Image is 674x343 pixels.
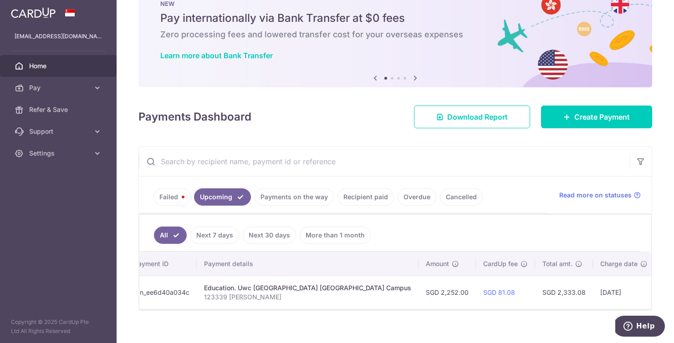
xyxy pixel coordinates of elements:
a: All [154,227,187,244]
a: More than 1 month [300,227,371,244]
a: Create Payment [541,106,652,128]
p: 123339 [PERSON_NAME] [204,293,411,302]
a: Failed [153,188,190,206]
span: Settings [29,149,89,158]
iframe: Opens a widget where you can find more information [615,316,665,338]
span: Refer & Save [29,105,89,114]
span: Read more on statuses [559,191,632,200]
td: SGD 2,252.00 [419,276,476,309]
span: Amount [426,259,449,268]
h4: Payments Dashboard [138,109,251,125]
a: Download Report [414,106,530,128]
span: Support [29,127,89,136]
td: txn_ee6d40a034c [127,276,197,309]
span: Pay [29,83,89,92]
a: Overdue [398,188,436,206]
a: Payments on the way [255,188,334,206]
a: Learn more about Bank Transfer [160,51,273,60]
span: Create Payment [574,111,630,122]
span: Total amt. [542,259,572,268]
input: Search by recipient name, payment id or reference [139,147,630,176]
h6: Zero processing fees and lowered transfer cost for your overseas expenses [160,29,630,40]
th: Payment details [197,252,419,276]
h5: Pay internationally via Bank Transfer at $0 fees [160,11,630,25]
a: Next 30 days [243,227,296,244]
span: CardUp fee [483,259,518,268]
td: [DATE] [593,276,655,309]
a: Recipient paid [337,188,394,206]
td: SGD 2,333.08 [535,276,593,309]
a: SGD 81.08 [483,288,515,296]
img: CardUp [11,7,56,18]
a: Upcoming [194,188,251,206]
a: Cancelled [440,188,483,206]
div: Education. Uwc [GEOGRAPHIC_DATA] [GEOGRAPHIC_DATA] Campus [204,283,411,293]
span: Charge date [600,259,638,268]
span: Home [29,61,89,71]
p: [EMAIL_ADDRESS][DOMAIN_NAME] [15,32,102,41]
th: Payment ID [127,252,197,276]
a: Next 7 days [190,227,239,244]
span: Download Report [447,111,508,122]
a: Read more on statuses [559,191,641,200]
